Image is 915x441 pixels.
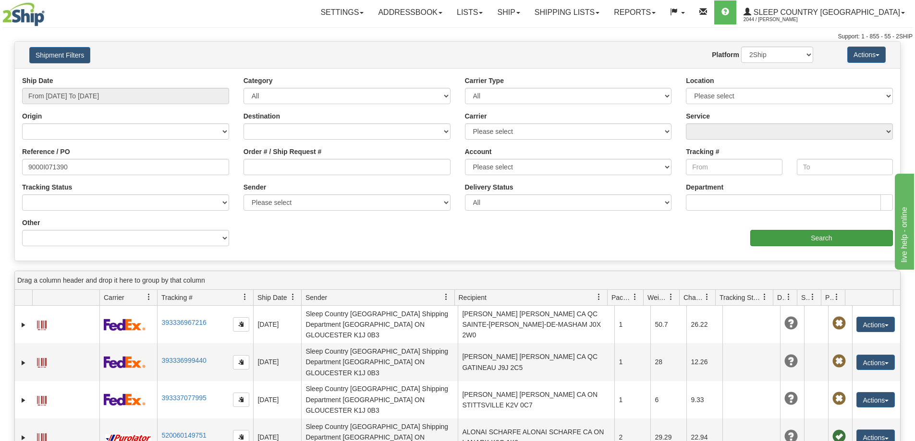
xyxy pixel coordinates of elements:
[856,355,895,370] button: Actions
[736,0,912,24] a: Sleep Country [GEOGRAPHIC_DATA] 2044 / [PERSON_NAME]
[305,293,327,302] span: Sender
[458,381,614,418] td: [PERSON_NAME] [PERSON_NAME] CA ON STITTSVILLE K2V 0C7
[22,111,42,121] label: Origin
[313,0,371,24] a: Settings
[465,111,487,121] label: Carrier
[161,394,206,402] a: 393337077995
[751,8,900,16] span: Sleep Country [GEOGRAPHIC_DATA]
[29,47,90,63] button: Shipment Filters
[438,289,454,305] a: Sender filter column settings
[490,0,527,24] a: Ship
[22,76,53,85] label: Ship Date
[686,182,723,192] label: Department
[683,293,704,302] span: Charge
[744,15,816,24] span: 2044 / [PERSON_NAME]
[301,306,458,343] td: Sleep Country [GEOGRAPHIC_DATA] Shipping Department [GEOGRAPHIC_DATA] ON GLOUCESTER K1J 0B3
[856,392,895,407] button: Actions
[686,147,719,156] label: Tracking #
[686,306,722,343] td: 26.22
[465,182,513,192] label: Delivery Status
[450,0,490,24] a: Lists
[301,343,458,381] td: Sleep Country [GEOGRAPHIC_DATA] Shipping Department [GEOGRAPHIC_DATA] ON GLOUCESTER K1J 0B3
[19,395,28,405] a: Expand
[784,355,798,368] span: Unknown
[22,218,40,227] label: Other
[37,316,47,332] a: Label
[253,306,301,343] td: [DATE]
[805,289,821,305] a: Shipment Issues filter column settings
[650,343,686,381] td: 28
[825,293,833,302] span: Pickup Status
[750,230,893,246] input: Search
[686,343,722,381] td: 12.26
[650,306,686,343] td: 50.7
[233,393,249,407] button: Copy to clipboard
[784,317,798,330] span: Unknown
[614,381,650,418] td: 1
[301,381,458,418] td: Sleep Country [GEOGRAPHIC_DATA] Shipping Department [GEOGRAPHIC_DATA] ON GLOUCESTER K1J 0B3
[244,147,322,156] label: Order # / Ship Request #
[161,357,206,364] a: 393336999440
[233,317,249,332] button: Copy to clipboard
[7,6,89,17] div: live help - online
[237,289,253,305] a: Tracking # filter column settings
[847,47,886,63] button: Actions
[22,182,72,192] label: Tracking Status
[611,293,632,302] span: Packages
[104,356,146,368] img: 2 - FedEx Express®
[22,147,70,156] label: Reference / PO
[832,317,846,330] span: Pickup Not Assigned
[686,111,710,121] label: Service
[527,0,607,24] a: Shipping lists
[104,393,146,405] img: 2 - FedEx Express®
[104,319,146,331] img: 2 - FedEx Express®
[161,293,193,302] span: Tracking #
[756,289,773,305] a: Tracking Status filter column settings
[458,306,614,343] td: [PERSON_NAME] [PERSON_NAME] CA QC SAINTE-[PERSON_NAME]-DE-MASHAM J0X 2W0
[285,289,301,305] a: Ship Date filter column settings
[465,76,504,85] label: Carrier Type
[253,381,301,418] td: [DATE]
[614,343,650,381] td: 1
[686,159,782,175] input: From
[19,358,28,368] a: Expand
[459,293,487,302] span: Recipient
[663,289,679,305] a: Weight filter column settings
[244,111,280,121] label: Destination
[233,355,249,369] button: Copy to clipboard
[244,76,273,85] label: Category
[591,289,607,305] a: Recipient filter column settings
[15,271,900,290] div: grid grouping header
[801,293,809,302] span: Shipment Issues
[686,76,714,85] label: Location
[2,33,913,41] div: Support: 1 - 855 - 55 - 2SHIP
[699,289,715,305] a: Charge filter column settings
[37,354,47,369] a: Label
[257,293,287,302] span: Ship Date
[19,320,28,330] a: Expand
[647,293,668,302] span: Weight
[141,289,157,305] a: Carrier filter column settings
[627,289,643,305] a: Packages filter column settings
[720,293,761,302] span: Tracking Status
[797,159,893,175] input: To
[465,147,492,156] label: Account
[104,293,124,302] span: Carrier
[614,306,650,343] td: 1
[856,317,895,332] button: Actions
[832,392,846,405] span: Pickup Not Assigned
[781,289,797,305] a: Delivery Status filter column settings
[2,2,45,26] img: logo2044.jpg
[893,171,914,269] iframe: chat widget
[712,50,739,60] label: Platform
[607,0,663,24] a: Reports
[371,0,450,24] a: Addressbook
[832,355,846,368] span: Pickup Not Assigned
[161,319,206,326] a: 393336967216
[253,343,301,381] td: [DATE]
[37,392,47,407] a: Label
[458,343,614,381] td: [PERSON_NAME] [PERSON_NAME] CA QC GATINEAU J9J 2C5
[784,392,798,405] span: Unknown
[829,289,845,305] a: Pickup Status filter column settings
[161,431,206,439] a: 520060149751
